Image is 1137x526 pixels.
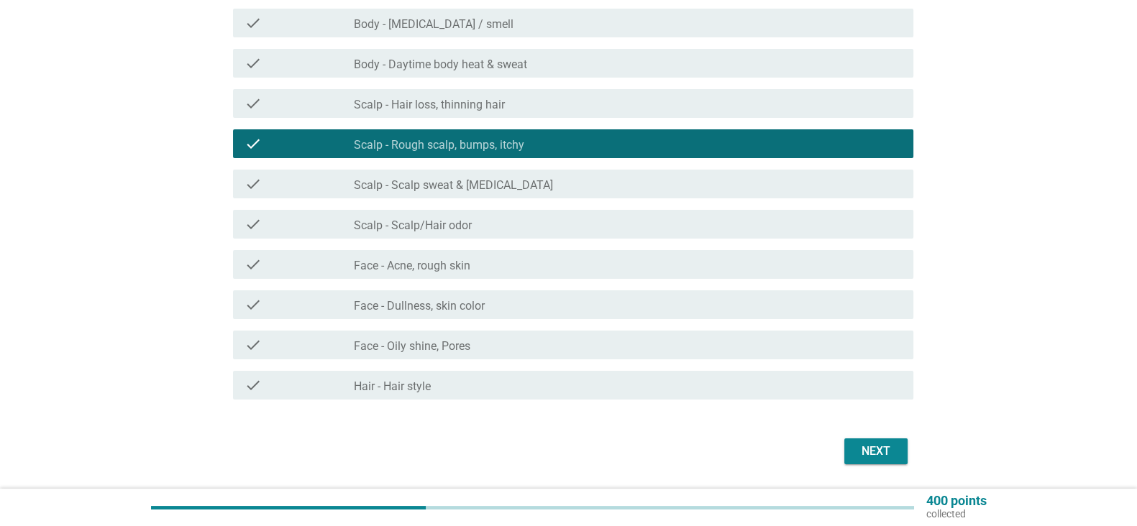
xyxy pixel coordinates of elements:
i: check [245,296,262,313]
label: Face - Oily shine, Pores [354,339,470,354]
div: Next [856,443,896,460]
i: check [245,55,262,72]
p: collected [926,507,986,520]
label: Scalp - Scalp/Hair odor [354,218,472,233]
label: Scalp - Hair loss, thinning hair [354,98,505,112]
button: Next [844,438,908,464]
label: Scalp - Scalp sweat & [MEDICAL_DATA] [354,178,553,193]
label: Face - Dullness, skin color [354,299,485,313]
label: Body - [MEDICAL_DATA] / smell [354,17,513,32]
i: check [245,175,262,193]
label: Scalp - Rough scalp, bumps, itchy [354,138,524,152]
i: check [245,135,262,152]
i: check [245,216,262,233]
label: Hair - Hair style [354,379,431,394]
i: check [245,377,262,394]
p: 400 points [926,494,986,507]
label: Face - Acne, rough skin [354,259,470,273]
i: check [245,336,262,354]
i: check [245,95,262,112]
label: Body - Daytime body heat & sweat [354,57,527,72]
i: check [245,14,262,32]
i: check [245,256,262,273]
